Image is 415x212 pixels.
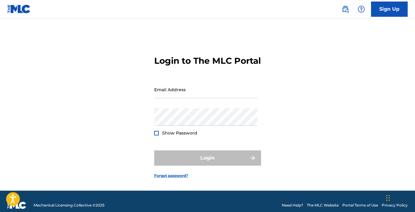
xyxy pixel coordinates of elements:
h3: Login to The MLC Portal [154,56,261,66]
a: Sign Up [371,2,408,17]
a: Portal Terms of Use [342,203,378,208]
img: help [358,5,365,13]
img: logo [7,202,26,209]
a: The MLC Website [307,203,339,208]
span: Mechanical Licensing Collective © 2025 [34,203,104,208]
a: Privacy Policy [382,203,408,208]
img: MLC Logo [7,5,31,13]
span: Show Password [162,130,197,136]
img: search [342,5,349,13]
a: Public Search [339,3,351,15]
iframe: Chat Widget [384,183,415,212]
div: Help [355,3,367,15]
div: Drag [386,189,390,207]
a: Forgot password? [154,173,188,178]
a: Need Help? [282,203,303,208]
